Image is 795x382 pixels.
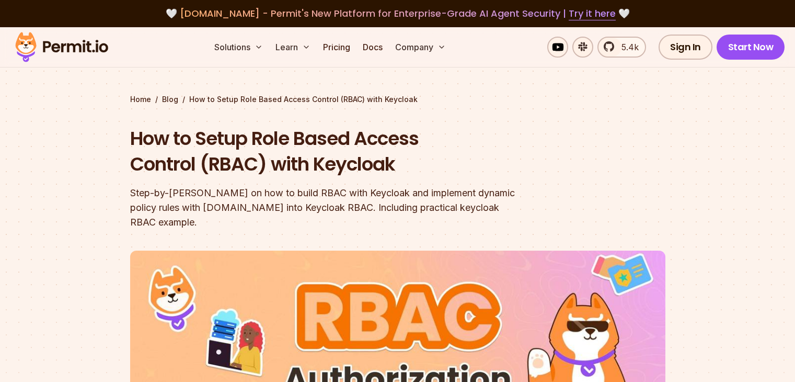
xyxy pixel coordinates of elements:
h1: How to Setup Role Based Access Control (RBAC) with Keycloak [130,126,532,177]
a: Docs [359,37,387,58]
div: 🤍 🤍 [25,6,770,21]
a: Pricing [319,37,354,58]
a: Sign In [659,35,712,60]
a: Home [130,94,151,105]
div: / / [130,94,665,105]
a: 5.4k [597,37,646,58]
button: Learn [271,37,315,58]
span: [DOMAIN_NAME] - Permit's New Platform for Enterprise-Grade AI Agent Security | [180,7,616,20]
span: 5.4k [615,41,639,53]
a: Blog [162,94,178,105]
button: Company [391,37,450,58]
div: Step-by-[PERSON_NAME] on how to build RBAC with Keycloak and implement dynamic policy rules with ... [130,186,532,230]
a: Try it here [569,7,616,20]
img: Permit logo [10,29,113,65]
a: Start Now [717,35,785,60]
button: Solutions [210,37,267,58]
